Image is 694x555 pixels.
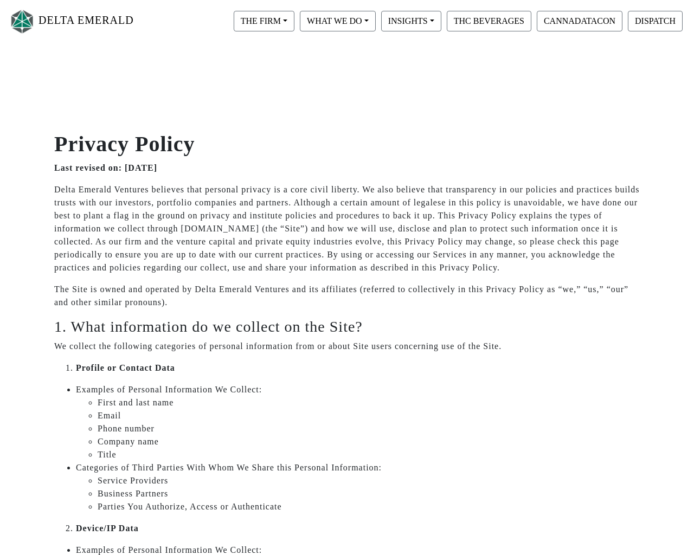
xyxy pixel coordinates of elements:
[76,383,640,461] li: Examples of Personal Information We Collect:
[625,16,685,25] a: DISPATCH
[534,16,625,25] a: CANNADATACON
[300,11,376,31] button: WHAT WE DO
[9,4,134,38] a: DELTA EMERALD
[54,183,640,274] p: Delta Emerald Ventures believes that personal privacy is a core civil liberty. We also believe th...
[98,409,640,422] li: Email
[447,11,531,31] button: THC BEVERAGES
[76,461,640,513] li: Categories of Third Parties With Whom We Share this Personal Information:
[537,11,622,31] button: CANNADATACON
[628,11,683,31] button: DISPATCH
[444,16,534,25] a: THC BEVERAGES
[9,7,36,36] img: Logo
[98,422,640,435] li: Phone number
[98,474,640,487] li: Service Providers
[234,11,294,31] button: THE FIRM
[381,11,441,31] button: INSIGHTS
[98,396,640,409] li: First and last name
[98,435,640,448] li: Company name
[54,163,157,172] strong: Last revised on: [DATE]
[98,500,640,513] li: Parties You Authorize, Access or Authenticate
[54,132,195,156] strong: Privacy Policy
[76,524,139,533] strong: Device/IP Data
[54,283,640,309] p: The Site is owned and operated by Delta Emerald Ventures and its affiliates (referred to collecti...
[54,318,640,336] h3: 1. What information do we collect on the Site?
[98,448,640,461] li: Title
[54,340,640,353] p: We collect the following categories of personal information from or about Site users concerning u...
[98,487,640,500] li: Business Partners
[76,363,175,372] strong: Profile or Contact Data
